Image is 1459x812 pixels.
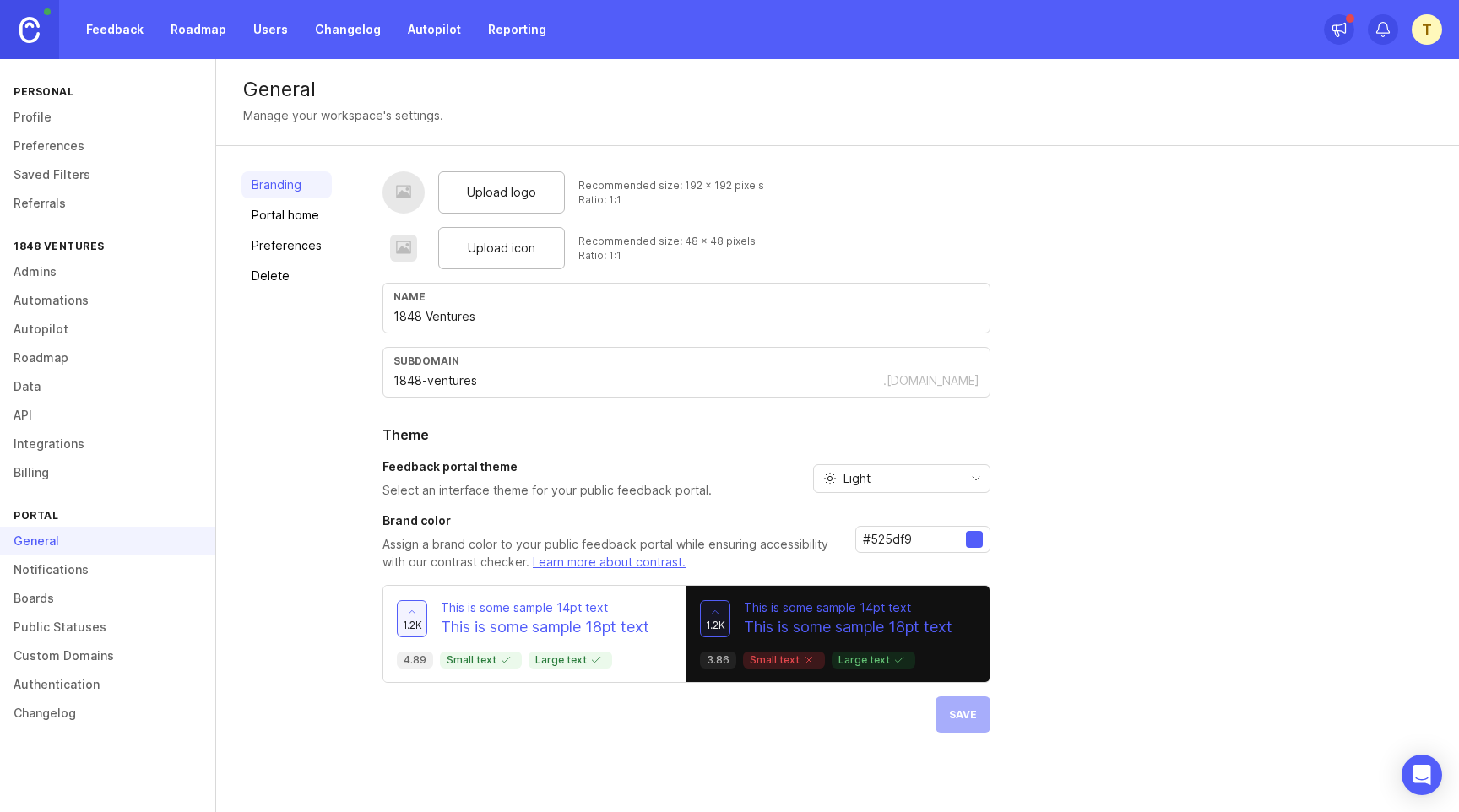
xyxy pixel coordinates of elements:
[578,234,756,248] div: Recommended size: 48 x 48 pixels
[750,653,818,667] p: Small text
[838,653,908,667] p: Large text
[243,14,298,45] a: Users
[382,536,842,571] p: Assign a brand color to your public feedback portal while ensuring accessibility with our contras...
[393,371,883,390] input: Subdomain
[535,653,605,667] p: Large text
[243,79,1432,100] div: General
[19,17,40,43] img: Canny Home
[468,239,535,257] span: Upload icon
[441,599,649,616] p: This is some sample 14pt text
[76,14,154,45] a: Feedback
[382,458,712,475] h3: Feedback portal theme
[241,202,332,229] a: Portal home
[447,653,515,667] p: Small text
[744,616,952,638] p: This is some sample 18pt text
[963,472,990,485] svg: toggle icon
[160,14,236,45] a: Roadmap
[393,355,979,367] div: subdomain
[478,14,556,45] a: Reporting
[578,248,756,263] div: Ratio: 1:1
[883,372,979,389] div: .[DOMAIN_NAME]
[382,482,712,499] p: Select an interface theme for your public feedback portal.
[578,192,764,207] div: Ratio: 1:1
[403,618,422,632] span: 1.2k
[241,171,332,198] a: Branding
[813,464,990,493] div: toggle menu
[241,263,332,290] a: Delete
[533,555,686,569] a: Learn more about contrast.
[404,653,426,667] p: 4.89
[393,290,979,303] div: Name
[744,599,952,616] p: This is some sample 14pt text
[707,653,729,667] p: 3.86
[241,232,332,259] a: Preferences
[441,616,649,638] p: This is some sample 18pt text
[706,618,725,632] span: 1.2k
[305,14,391,45] a: Changelog
[1402,755,1442,795] div: Open Intercom Messenger
[843,469,871,488] span: Light
[382,425,990,445] h2: Theme
[700,600,730,637] button: 1.2k
[398,14,471,45] a: Autopilot
[1412,14,1442,45] button: T
[397,600,427,637] button: 1.2k
[382,512,842,529] h3: Brand color
[823,472,837,485] svg: prefix icon Sun
[578,178,764,192] div: Recommended size: 192 x 192 pixels
[243,106,443,125] div: Manage your workspace's settings.
[467,183,536,202] span: Upload logo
